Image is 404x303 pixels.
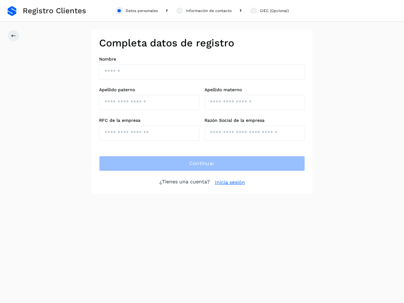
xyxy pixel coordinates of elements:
[126,8,158,14] div: Datos personales
[186,8,232,14] div: Información de contacto
[189,160,215,167] span: Continuar
[99,87,199,92] label: Apellido paterno
[205,87,305,92] label: Apellido materno
[260,8,289,14] div: CIEC (Opcional)
[99,56,305,62] label: Nombre
[215,179,245,186] a: Inicia sesión
[205,118,305,123] label: Razón Social de la empresa
[99,156,305,171] button: Continuar
[23,6,86,15] span: Registro Clientes
[159,179,210,186] p: ¿Tienes una cuenta?
[99,118,199,123] label: RFC de la empresa
[99,37,305,49] h2: Completa datos de registro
